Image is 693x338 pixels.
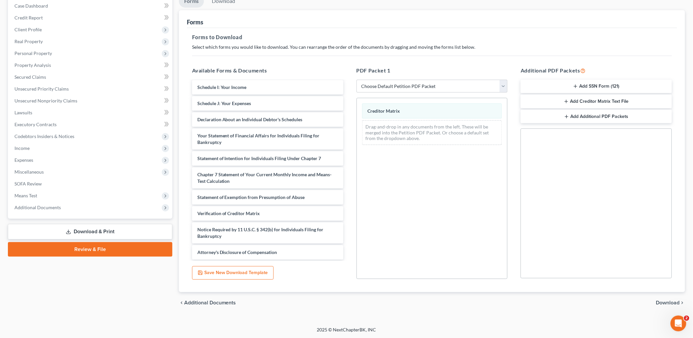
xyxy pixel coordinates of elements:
[9,83,172,95] a: Unsecured Priority Claims
[521,67,672,74] h5: Additional PDF Packets
[357,67,508,74] h5: PDF Packet 1
[521,95,672,108] button: Add Creditor Matrix Text File
[362,120,502,145] div: Drag-and-drop in any documents from the left. These will be merged into the Petition PDF Packet. ...
[14,62,51,68] span: Property Analysis
[14,181,42,186] span: SOFA Review
[14,193,37,198] span: Means Test
[14,39,43,44] span: Real Property
[9,12,172,24] a: Credit Report
[671,316,686,331] iframe: Intercom live chat
[197,155,321,161] span: Statement of Intention for Individuals Filing Under Chapter 7
[192,67,343,74] h5: Available Forms & Documents
[14,3,48,9] span: Case Dashboard
[187,18,203,26] div: Forms
[197,133,320,145] span: Your Statement of Financial Affairs for Individuals Filing for Bankruptcy
[197,194,305,200] span: Statement of Exemption from Presumption of Abuse
[197,100,251,106] span: Schedule J: Your Expenses
[14,86,69,92] span: Unsecured Priority Claims
[8,224,172,239] a: Download & Print
[179,300,184,305] i: chevron_left
[14,98,77,103] span: Unsecured Nonpriority Claims
[8,242,172,257] a: Review & File
[192,266,274,280] button: Save New Download Template
[179,300,236,305] a: chevron_left Additional Documents
[521,110,672,124] button: Add Additional PDF Packets
[14,15,43,20] span: Credit Report
[9,107,172,119] a: Lawsuits
[14,122,57,127] span: Executory Contracts
[14,205,61,210] span: Additional Documents
[684,316,689,321] span: 2
[197,227,324,239] span: Notice Required by 11 U.S.C. § 342(b) for Individuals Filing for Bankruptcy
[9,178,172,190] a: SOFA Review
[14,169,44,175] span: Miscellaneous
[9,119,172,130] a: Executory Contracts
[14,145,30,151] span: Income
[197,172,332,184] span: Chapter 7 Statement of Your Current Monthly Income and Means-Test Calculation
[14,74,46,80] span: Secured Claims
[368,108,400,114] span: Creditor Matrix
[14,27,42,32] span: Client Profile
[14,133,74,139] span: Codebtors Insiders & Notices
[9,71,172,83] a: Secured Claims
[656,300,680,305] span: Download
[197,211,260,216] span: Verification of Creditor Matrix
[14,110,32,115] span: Lawsuits
[14,157,33,163] span: Expenses
[9,95,172,107] a: Unsecured Nonpriority Claims
[9,59,172,71] a: Property Analysis
[197,249,277,255] span: Attorney's Disclosure of Compensation
[521,80,672,94] button: Add SSN Form (121)
[680,300,685,305] i: chevron_right
[197,84,247,90] span: Schedule I: Your Income
[192,44,672,50] p: Select which forms you would like to download. You can rearrange the order of the documents by dr...
[197,117,303,122] span: Declaration About an Individual Debtor's Schedules
[656,300,685,305] button: Download chevron_right
[184,300,236,305] span: Additional Documents
[192,33,672,41] h5: Forms to Download
[14,50,52,56] span: Personal Property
